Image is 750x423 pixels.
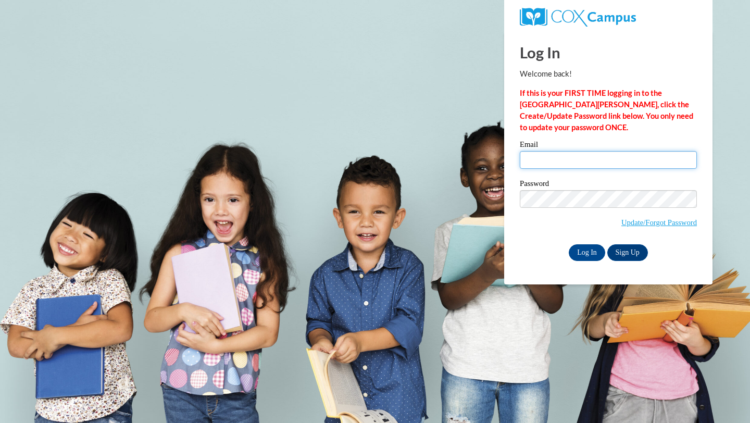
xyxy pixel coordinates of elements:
[520,8,636,27] img: COX Campus
[569,244,605,261] input: Log In
[520,12,636,21] a: COX Campus
[520,180,697,190] label: Password
[520,141,697,151] label: Email
[520,68,697,80] p: Welcome back!
[520,42,697,63] h1: Log In
[607,244,648,261] a: Sign Up
[520,89,693,132] strong: If this is your FIRST TIME logging in to the [GEOGRAPHIC_DATA][PERSON_NAME], click the Create/Upd...
[621,218,697,227] a: Update/Forgot Password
